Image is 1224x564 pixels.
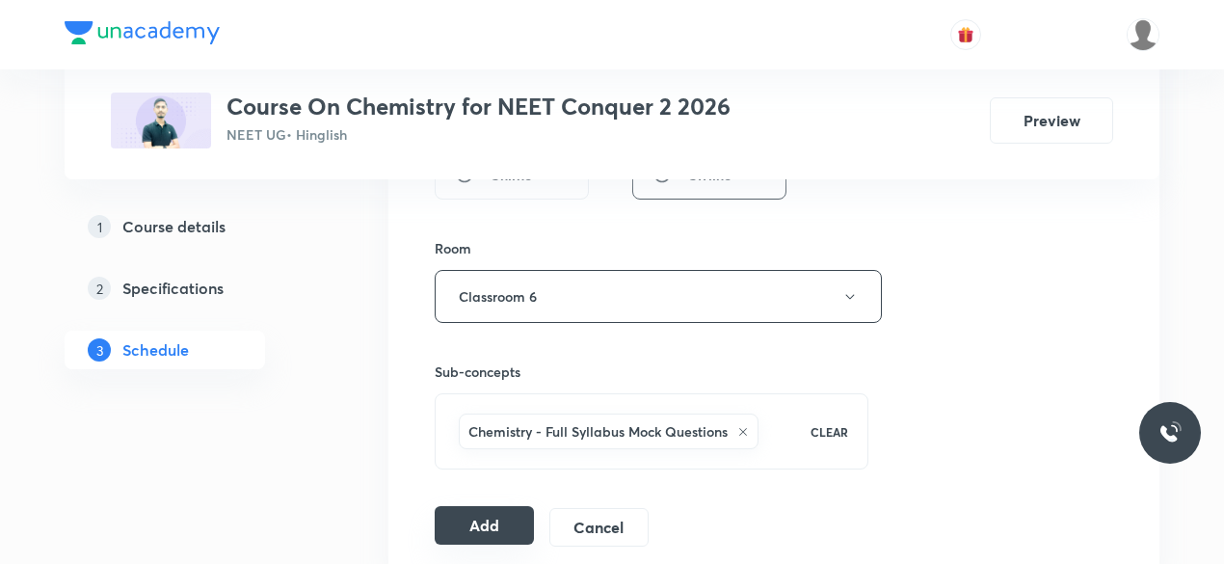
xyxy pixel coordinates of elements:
[88,338,111,362] p: 3
[65,21,220,49] a: Company Logo
[65,207,327,246] a: 1Course details
[88,215,111,238] p: 1
[435,362,868,382] h6: Sub-concepts
[435,238,471,258] h6: Room
[435,506,534,545] button: Add
[1127,18,1159,51] img: Arpita
[435,270,882,323] button: Classroom 6
[811,423,848,441] p: CLEAR
[1158,421,1182,444] img: ttu
[65,21,220,44] img: Company Logo
[990,97,1113,144] button: Preview
[122,338,189,362] h5: Schedule
[122,277,224,300] h5: Specifications
[226,93,731,121] h3: Course On Chemistry for NEET Conquer 2 2026
[950,19,981,50] button: avatar
[957,26,974,43] img: avatar
[122,215,226,238] h5: Course details
[111,93,211,148] img: 870C117E-1415-4588-A820-10F2D95877DE_plus.png
[88,277,111,300] p: 2
[468,421,728,442] h6: Chemistry - Full Syllabus Mock Questions
[226,124,731,145] p: NEET UG • Hinglish
[65,269,327,308] a: 2Specifications
[549,508,649,547] button: Cancel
